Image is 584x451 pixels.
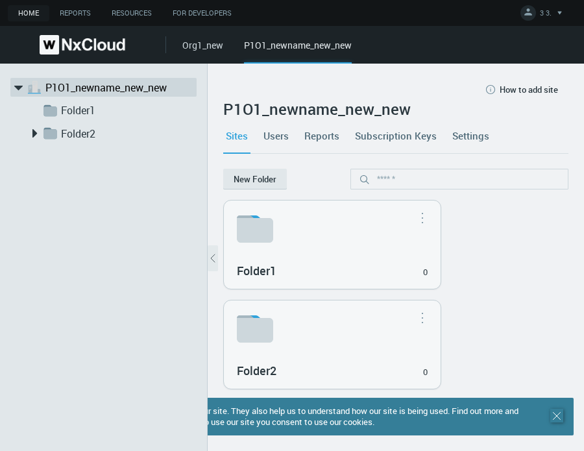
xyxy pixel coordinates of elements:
[474,79,568,100] button: How to add site
[244,38,352,64] div: P1O1_newname_new_new
[237,263,276,278] nx-search-highlight: Folder1
[423,366,428,379] div: 0
[223,169,287,189] button: New Folder
[237,363,276,378] nx-search-highlight: Folder2
[223,100,568,118] h2: P1O1_newname_new_new
[61,126,191,141] a: Folder2
[101,5,162,21] a: Resources
[49,5,101,21] a: Reports
[45,80,175,95] a: P1O1_newname_new_new
[223,118,250,153] a: Sites
[423,266,428,279] div: 0
[302,118,342,153] a: Reports
[540,8,552,23] span: 3 3.
[261,118,291,153] a: Users
[182,39,223,51] a: Org1_new
[162,5,242,21] a: For Developers
[61,103,191,118] a: Folder1
[8,5,49,21] a: Home
[145,416,374,428] span: . By continuing to use our site you consent to use our cookies.
[40,35,125,55] img: Nx Cloud logo
[21,405,518,428] span: We used cookies to improve your experience on our site. They also help us to understand how our s...
[500,84,558,95] span: How to add site
[352,118,439,153] a: Subscription Keys
[450,118,492,153] a: Settings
